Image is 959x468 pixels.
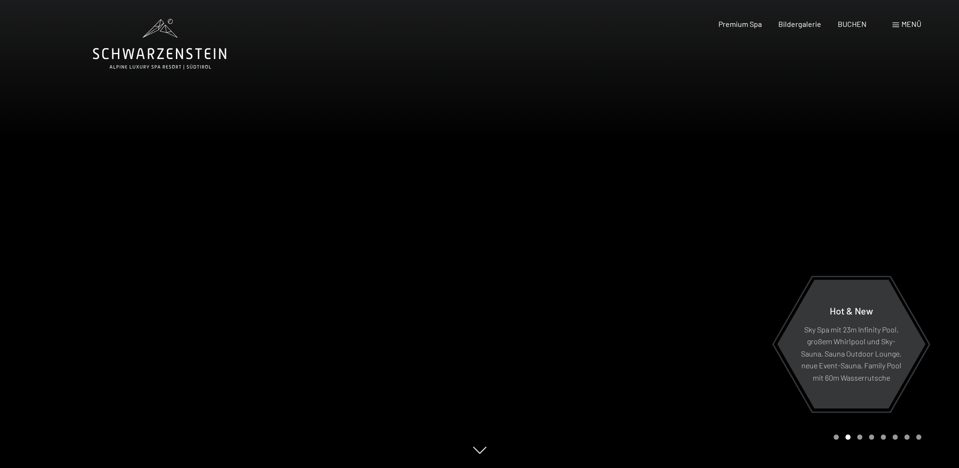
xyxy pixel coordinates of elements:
[892,434,898,440] div: Carousel Page 6
[776,279,926,409] a: Hot & New Sky Spa mit 23m Infinity Pool, großem Whirlpool und Sky-Sauna, Sauna Outdoor Lounge, ne...
[718,19,761,28] a: Premium Spa
[845,434,851,440] div: Carousel Page 2 (Current Slide)
[834,434,839,440] div: Carousel Page 1
[800,323,902,383] p: Sky Spa mit 23m Infinity Pool, großem Whirlpool und Sky-Sauna, Sauna Outdoor Lounge, neue Event-S...
[916,434,921,440] div: Carousel Page 8
[901,19,921,28] span: Menü
[830,305,873,316] span: Hot & New
[904,434,909,440] div: Carousel Page 7
[830,434,921,440] div: Carousel Pagination
[881,434,886,440] div: Carousel Page 5
[838,19,867,28] a: BUCHEN
[778,19,821,28] a: Bildergalerie
[857,434,862,440] div: Carousel Page 3
[869,434,874,440] div: Carousel Page 4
